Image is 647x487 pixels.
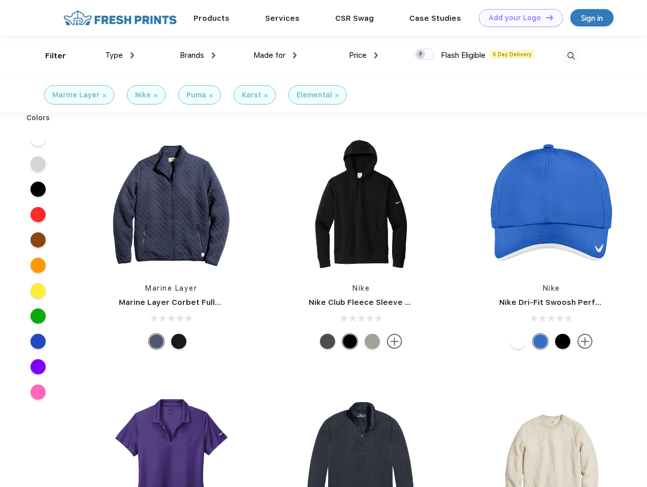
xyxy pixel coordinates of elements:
[320,334,335,349] div: Anthracite
[149,334,164,349] div: Navy
[543,284,560,292] a: Nike
[253,51,285,60] span: Made for
[242,90,261,100] div: Karst
[577,334,593,349] img: more.svg
[297,90,332,100] div: Elemental
[145,284,197,292] a: Marine Layer
[193,14,230,23] a: Products
[60,9,180,27] img: fo%20logo%202.webp
[135,90,151,100] div: Nike
[45,50,66,62] div: Filter
[374,52,378,58] img: dropdown.png
[335,94,339,97] img: filter_cancel.svg
[484,138,619,273] img: func=resize&h=266
[365,334,380,349] div: Dark Grey Heather
[265,14,300,23] a: Services
[294,138,429,273] img: func=resize&h=266
[264,94,268,97] img: filter_cancel.svg
[119,298,260,307] a: Marine Layer Corbet Full-Zip Jacket
[563,48,579,64] img: desktop_search.svg
[342,334,358,349] div: Black
[180,51,204,60] span: Brands
[387,334,402,349] img: more.svg
[209,94,213,97] img: filter_cancel.svg
[171,334,186,349] div: Black
[52,90,100,100] div: Marine Layer
[212,52,215,58] img: dropdown.png
[546,15,553,20] img: DT
[293,52,297,58] img: dropdown.png
[510,334,526,349] div: White
[186,90,206,100] div: Puma
[103,94,106,97] img: filter_cancel.svg
[154,94,157,97] img: filter_cancel.svg
[19,113,58,123] div: Colors
[309,298,499,307] a: Nike Club Fleece Sleeve Swoosh Pullover Hoodie
[570,9,613,26] a: Sign in
[441,51,486,60] span: Flash Eligible
[489,14,541,22] div: Add your Logo
[533,334,548,349] div: Blue Sapphire
[131,52,134,58] img: dropdown.png
[499,298,639,307] a: Nike Dri-Fit Swoosh Perforated Cap
[104,138,239,273] img: func=resize&h=266
[490,50,535,59] span: 5 Day Delivery
[555,334,570,349] div: Black
[349,51,367,60] span: Price
[581,12,603,24] div: Sign in
[105,51,123,60] span: Type
[352,284,370,292] a: Nike
[335,14,374,23] a: CSR Swag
